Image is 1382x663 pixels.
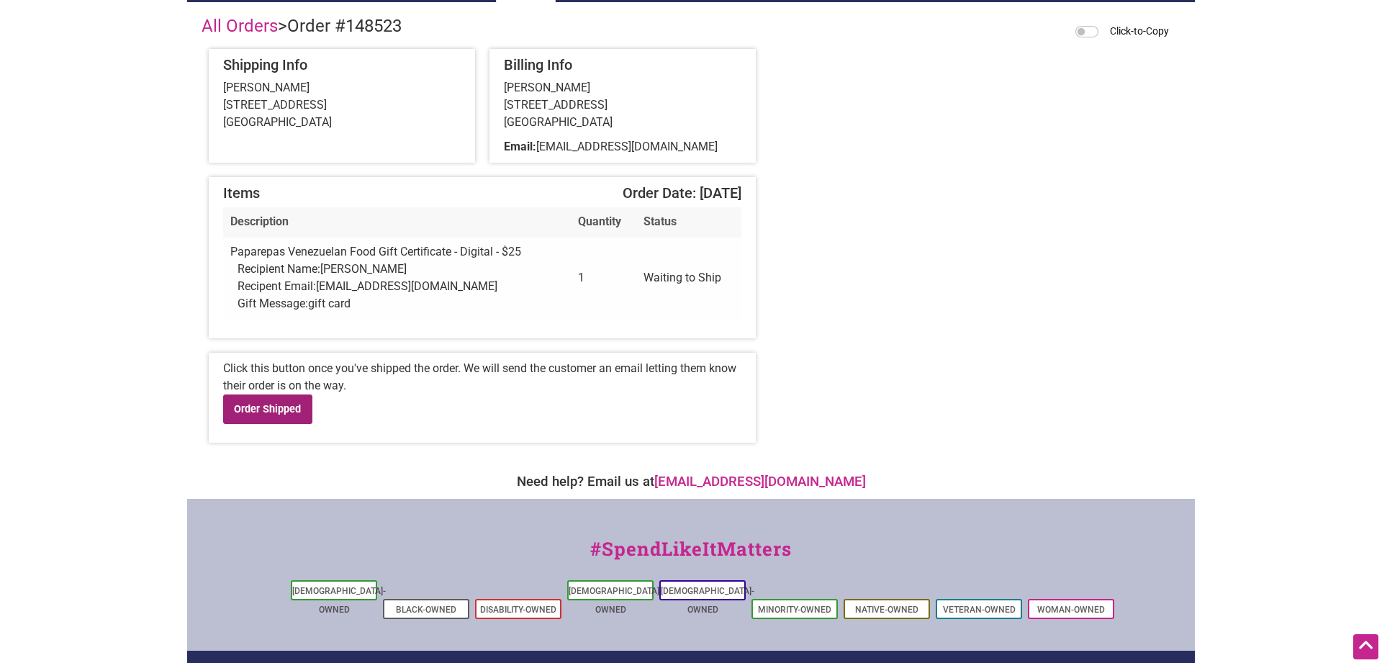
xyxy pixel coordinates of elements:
[1037,605,1105,615] a: Woman-Owned
[571,238,636,320] td: 1
[238,278,564,295] div: Recipent Email:
[758,605,831,615] a: Minority-Owned
[223,79,461,131] div: [PERSON_NAME] [STREET_ADDRESS] [GEOGRAPHIC_DATA]
[320,262,407,276] span: [PERSON_NAME]
[536,140,718,153] span: [EMAIL_ADDRESS][DOMAIN_NAME]
[569,586,662,615] a: [DEMOGRAPHIC_DATA]-Owned
[654,474,866,490] a: [EMAIL_ADDRESS][DOMAIN_NAME]
[1353,634,1378,659] div: Scroll Back to Top
[223,184,260,202] span: Items
[1090,22,1180,40] div: When activated, clicking on any blue dashed outlined area will copy the contents to your clipboard.
[636,238,741,320] td: Waiting to Ship
[223,394,312,424] a: Order Shipped
[623,184,741,202] span: Order Date: [DATE]
[1110,22,1169,40] label: Click-to-Copy
[504,140,536,153] b: Email:
[209,353,756,443] div: Click this button once you've shipped the order. We will send the customer an email letting them ...
[292,586,386,615] a: [DEMOGRAPHIC_DATA]-Owned
[194,472,1188,492] div: Need help? Email us at
[202,16,402,37] h4: >
[223,56,461,73] h5: Shipping Info
[316,279,497,293] span: [EMAIL_ADDRESS][DOMAIN_NAME]
[504,56,741,73] h5: Billing Info
[287,16,402,36] span: Order #148523
[943,605,1016,615] a: Veteran-Owned
[308,297,351,310] span: gift card
[396,605,456,615] a: Black-Owned
[661,586,754,615] a: [DEMOGRAPHIC_DATA]-Owned
[223,207,571,238] th: Description
[187,535,1195,577] div: #SpendLikeItMatters
[504,79,741,131] div: [PERSON_NAME] [STREET_ADDRESS] [GEOGRAPHIC_DATA]
[571,207,636,238] th: Quantity
[480,605,556,615] a: Disability-Owned
[855,605,918,615] a: Native-Owned
[202,16,278,36] a: All Orders
[238,295,564,312] div: Gift Message:
[238,261,564,278] div: Recipient Name:
[230,243,564,312] div: Paparepas Venezuelan Food Gift Certificate - Digital - $25
[636,207,741,238] th: Status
